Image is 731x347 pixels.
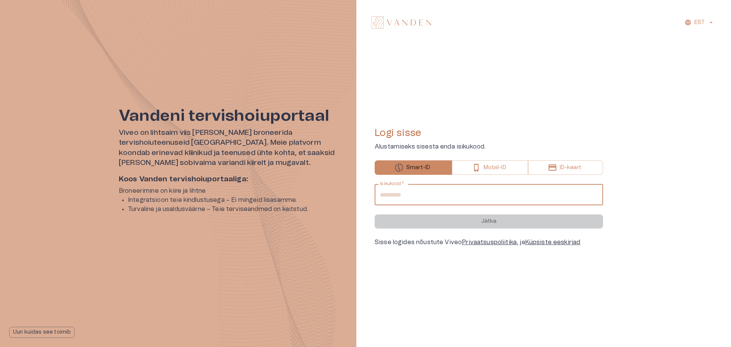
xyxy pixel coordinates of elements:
[372,16,431,29] img: Vanden logo
[525,239,581,245] a: Küpsiste eeskirjad
[375,160,452,175] button: Smart-ID
[406,164,430,172] p: Smart-ID
[9,327,75,338] button: Uuri kuidas see toimib
[560,164,581,172] p: ID-kaart
[683,17,716,28] button: EST
[375,238,603,247] div: Sisse logides nõustute Viveo , ja
[380,181,404,187] label: Isikukood
[375,142,603,151] p: Alustamiseks sisesta enda isikukood.
[462,239,517,245] a: Privaatsuspoliitika
[694,19,705,27] p: EST
[452,160,528,175] button: Mobiil-ID
[484,164,506,172] p: Mobiil-ID
[375,127,603,139] h4: Logi sisse
[13,328,71,336] p: Uuri kuidas see toimib
[528,160,603,175] button: ID-kaart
